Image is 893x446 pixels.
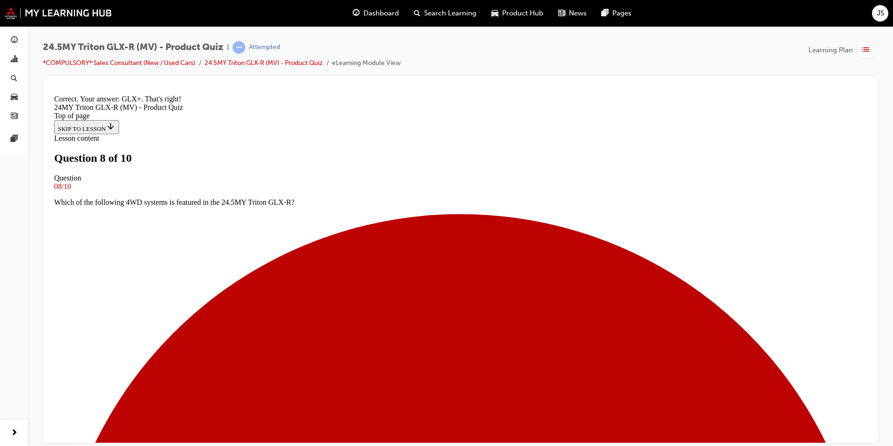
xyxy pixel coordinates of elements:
span: SKIP TO LESSON [7,34,65,41]
h1: Question 8 of 10 [4,61,816,73]
span: guage-icon [11,36,18,45]
div: Question [4,83,816,91]
a: car-iconProduct Hub [484,4,551,23]
span: Lesson content [4,43,49,51]
img: mmal [5,7,112,19]
div: 24MY Triton GLX-R (MV) - Product Quiz [4,12,816,21]
span: pages-icon [602,7,609,19]
a: search-iconSearch Learning [406,4,484,23]
span: Pages [612,8,631,19]
button: SKIP TO LESSON [4,29,69,43]
span: car-icon [491,7,498,19]
div: Correct. Your answer: GLX+. That's right! [4,4,816,12]
div: Top of page [4,21,816,29]
button: Learning Plan [808,41,878,59]
li: eLearning Module View [332,58,401,69]
a: 24.5MY Triton GLX-R (MV) - Product Quiz [205,59,323,67]
span: News [569,8,587,19]
div: 08/10 [4,91,816,100]
span: | [227,42,229,53]
span: 24.5MY Triton GLX-R (MV) - Product Quiz [43,42,223,53]
span: chart-icon [11,56,18,64]
span: next-icon [11,427,18,439]
span: learningRecordVerb_ATTEMPT-icon [233,41,245,54]
span: search-icon [11,74,17,83]
div: Attempted [249,43,280,52]
span: Search Learning [424,8,476,19]
span: guage-icon [353,7,360,19]
span: car-icon [11,94,18,102]
span: Dashboard [363,8,399,19]
span: JS [877,8,884,19]
span: news-icon [558,7,565,19]
a: *COMPULSORY* Sales Consultant (New / Used Cars) [43,59,195,67]
span: pages-icon [11,135,18,144]
span: Learning Plan [808,45,853,56]
span: Product Hub [502,8,543,19]
span: search-icon [414,7,420,19]
a: news-iconNews [551,4,594,23]
button: JS [872,5,888,22]
span: news-icon [11,112,18,121]
p: Which of the following 4WD systems is featured in the 24.5MY Triton GLX-R? [4,107,816,115]
a: pages-iconPages [594,4,639,23]
span: list-icon [862,44,869,56]
a: guage-iconDashboard [345,4,406,23]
